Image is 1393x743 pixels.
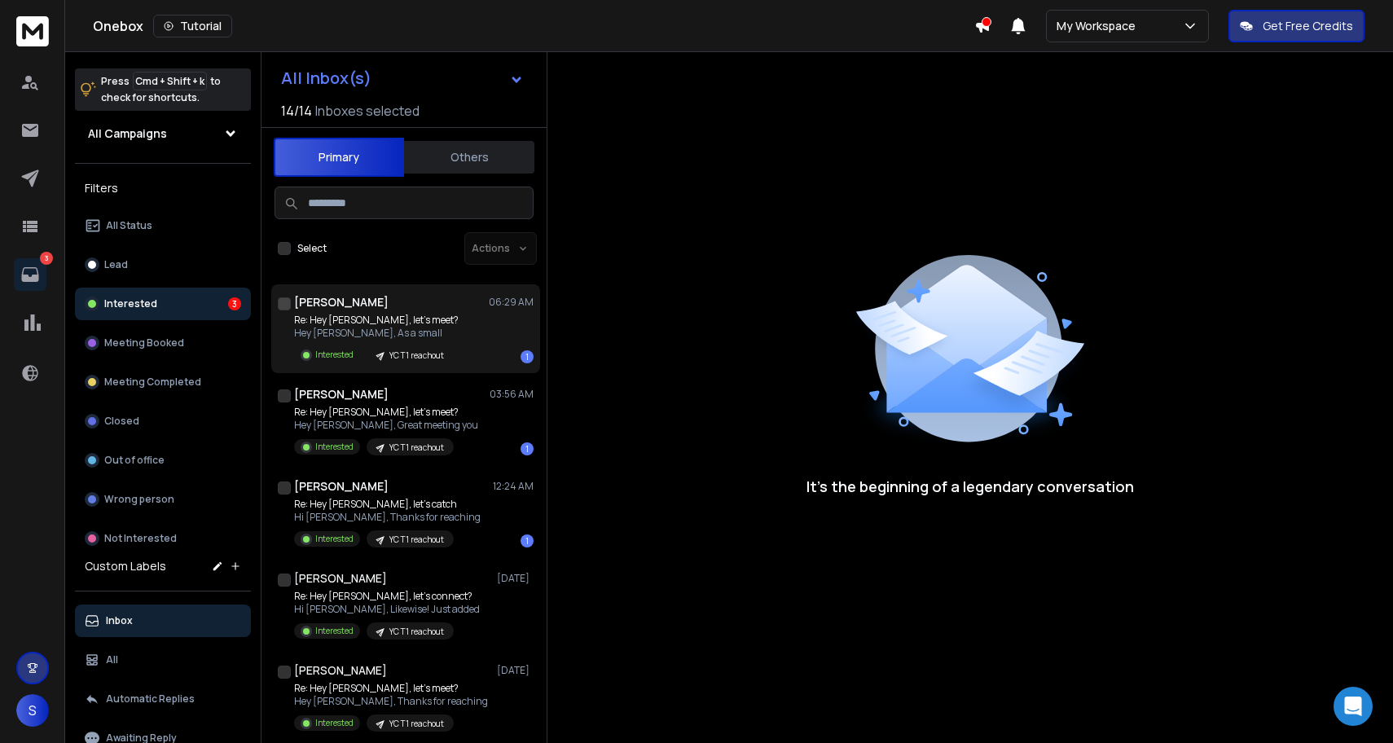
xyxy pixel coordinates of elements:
p: 3 [40,252,53,265]
div: Onebox [93,15,974,37]
div: 3 [228,297,241,310]
p: [DATE] [497,664,534,677]
p: Interested [315,533,354,545]
p: Hi [PERSON_NAME], Thanks for reaching [294,511,481,524]
p: All Status [106,219,152,232]
div: Open Intercom Messenger [1334,687,1373,726]
p: Hey [PERSON_NAME], Thanks for reaching [294,695,488,708]
p: Closed [104,415,139,428]
p: Inbox [106,614,133,627]
p: Interested [315,441,354,453]
button: Lead [75,248,251,281]
span: 14 / 14 [281,101,312,121]
span: Cmd + Shift + k [133,72,207,90]
button: Interested3 [75,288,251,320]
button: Out of office [75,444,251,477]
p: Interested [315,625,354,637]
a: 3 [14,258,46,291]
p: Out of office [104,454,165,467]
p: YC T1 reachout [389,350,444,362]
p: YC T1 reachout [389,718,444,730]
div: 1 [521,534,534,547]
button: All Campaigns [75,117,251,150]
h1: [PERSON_NAME] [294,478,389,495]
p: 06:29 AM [489,296,534,309]
p: Press to check for shortcuts. [101,73,221,106]
p: Re: Hey [PERSON_NAME], let's meet? [294,314,459,327]
label: Select [297,242,327,255]
p: Hi [PERSON_NAME], Likewise! Just added [294,603,480,616]
button: S [16,694,49,727]
p: Get Free Credits [1263,18,1353,34]
p: Re: Hey [PERSON_NAME], let's meet? [294,406,478,419]
p: Lead [104,258,128,271]
p: Re: Hey [PERSON_NAME], let's meet? [294,682,488,695]
p: Interested [104,297,157,310]
button: Closed [75,405,251,437]
button: Others [404,139,534,175]
h3: Inboxes selected [315,101,420,121]
button: Inbox [75,605,251,637]
button: Primary [274,138,404,177]
h1: [PERSON_NAME] [294,662,387,679]
p: Re: Hey [PERSON_NAME], let's catch [294,498,481,511]
h1: [PERSON_NAME] [294,294,389,310]
p: Not Interested [104,532,177,545]
p: It’s the beginning of a legendary conversation [806,475,1134,498]
div: 1 [521,442,534,455]
p: 03:56 AM [490,388,534,401]
p: Hey [PERSON_NAME], As a small [294,327,459,340]
h1: All Inbox(s) [281,70,371,86]
p: YC T1 reachout [389,442,444,454]
h3: Filters [75,177,251,200]
p: Wrong person [104,493,174,506]
h3: Custom Labels [85,558,166,574]
p: [DATE] [497,572,534,585]
p: Meeting Booked [104,336,184,350]
p: My Workspace [1057,18,1142,34]
p: Hey [PERSON_NAME], Great meeting you [294,419,478,432]
div: 1 [521,350,534,363]
button: All Status [75,209,251,242]
button: Tutorial [153,15,232,37]
h1: [PERSON_NAME] [294,386,389,402]
button: Meeting Booked [75,327,251,359]
p: 12:24 AM [493,480,534,493]
button: All [75,644,251,676]
p: Automatic Replies [106,692,195,706]
p: Meeting Completed [104,376,201,389]
h1: All Campaigns [88,125,167,142]
p: YC T1 reachout [389,534,444,546]
h1: [PERSON_NAME] [294,570,387,587]
button: Automatic Replies [75,683,251,715]
p: Interested [315,349,354,361]
p: Re: Hey [PERSON_NAME], let's connect? [294,590,480,603]
button: Wrong person [75,483,251,516]
p: Interested [315,717,354,729]
button: Get Free Credits [1228,10,1364,42]
button: All Inbox(s) [268,62,537,95]
p: YC T1 reachout [389,626,444,638]
button: Meeting Completed [75,366,251,398]
button: Not Interested [75,522,251,555]
p: All [106,653,118,666]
